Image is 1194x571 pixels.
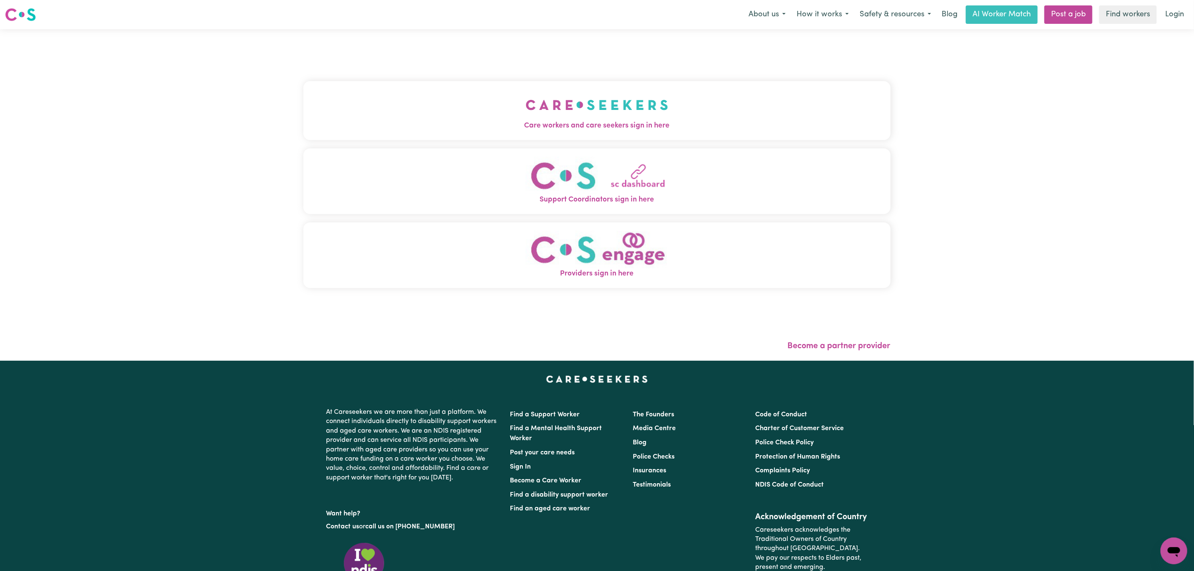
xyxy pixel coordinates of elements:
[755,425,844,432] a: Charter of Customer Service
[1044,5,1092,24] a: Post a job
[755,439,814,446] a: Police Check Policy
[546,376,648,382] a: Careseekers home page
[755,512,868,522] h2: Acknowledgement of Country
[788,342,891,350] a: Become a partner provider
[303,194,891,205] span: Support Coordinators sign in here
[633,411,674,418] a: The Founders
[633,439,647,446] a: Blog
[633,467,666,474] a: Insurances
[326,404,500,486] p: At Careseekers we are more than just a platform. We connect individuals directly to disability su...
[366,523,455,530] a: call us on [PHONE_NUMBER]
[633,482,671,488] a: Testimonials
[303,148,891,214] button: Support Coordinators sign in here
[755,467,810,474] a: Complaints Policy
[5,7,36,22] img: Careseekers logo
[510,492,608,498] a: Find a disability support worker
[510,505,591,512] a: Find an aged care worker
[303,222,891,288] button: Providers sign in here
[854,6,937,23] button: Safety & resources
[1160,5,1189,24] a: Login
[510,477,582,484] a: Become a Care Worker
[326,506,500,518] p: Want help?
[755,454,840,460] a: Protection of Human Rights
[633,454,675,460] a: Police Checks
[510,425,602,442] a: Find a Mental Health Support Worker
[633,425,676,432] a: Media Centre
[303,81,891,140] button: Care workers and care seekers sign in here
[1161,538,1187,564] iframe: Button to launch messaging window, conversation in progress
[510,411,580,418] a: Find a Support Worker
[743,6,791,23] button: About us
[937,5,962,24] a: Blog
[1099,5,1157,24] a: Find workers
[326,523,359,530] a: Contact us
[510,464,531,470] a: Sign In
[755,411,807,418] a: Code of Conduct
[303,120,891,131] span: Care workers and care seekers sign in here
[510,449,575,456] a: Post your care needs
[5,5,36,24] a: Careseekers logo
[755,482,824,488] a: NDIS Code of Conduct
[303,268,891,279] span: Providers sign in here
[966,5,1038,24] a: AI Worker Match
[791,6,854,23] button: How it works
[326,519,500,535] p: or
